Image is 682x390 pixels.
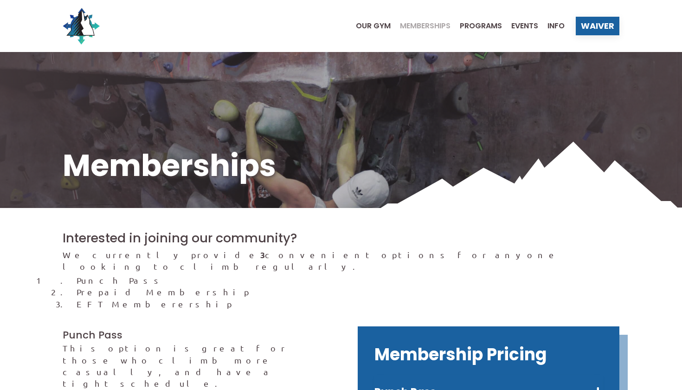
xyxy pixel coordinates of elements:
strong: 3 [260,249,265,260]
img: North Wall Logo [63,7,100,45]
p: We currently provide convenient options for anyone looking to climb regularly. [63,249,619,272]
span: Our Gym [356,22,391,30]
span: Events [511,22,538,30]
a: Memberships [391,22,450,30]
li: Punch Pass [77,274,619,286]
a: Waiver [576,17,619,35]
h3: Punch Pass [63,328,324,342]
span: Info [547,22,565,30]
h2: Membership Pricing [374,343,603,366]
li: EFT Memberership [77,298,619,310]
a: Events [502,22,538,30]
a: Programs [450,22,502,30]
a: Info [538,22,565,30]
p: This option is great for those who climb more casually, and have a tight schedule. [63,342,324,389]
span: Waiver [581,22,614,30]
span: Memberships [400,22,450,30]
a: Our Gym [347,22,391,30]
li: Prepaid Membership [77,286,619,298]
h2: Interested in joining our community? [63,229,619,247]
span: Programs [460,22,502,30]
